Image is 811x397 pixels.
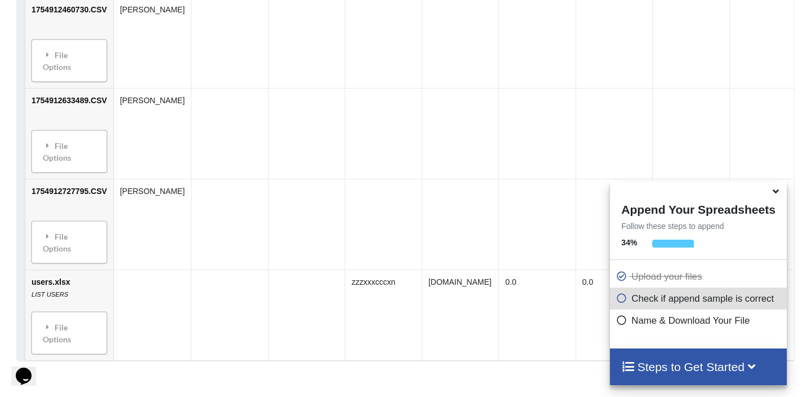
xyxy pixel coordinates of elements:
[113,179,191,270] td: [PERSON_NAME]
[113,88,191,179] td: [PERSON_NAME]
[421,270,498,360] td: [DOMAIN_NAME]
[32,291,68,298] i: LIST USERS
[616,292,783,306] p: Check if append sample is correct
[25,88,113,179] td: 1754912633489.CSV
[621,238,637,247] b: 34 %
[616,314,783,328] p: Name & Download Your File
[35,134,104,169] div: File Options
[11,352,47,386] iframe: chat widget
[616,270,783,284] p: Upload your files
[35,224,104,260] div: File Options
[25,270,113,360] td: users.xlsx
[35,43,104,78] div: File Options
[610,220,786,232] p: Follow these steps to append
[621,360,775,374] h4: Steps to Get Started
[345,270,422,360] td: zzzxxxcccxn
[575,270,652,360] td: 0.0
[35,315,104,351] div: File Options
[25,179,113,270] td: 1754912727795.CSV
[610,200,786,217] h4: Append Your Spreadsheets
[498,270,576,360] td: 0.0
